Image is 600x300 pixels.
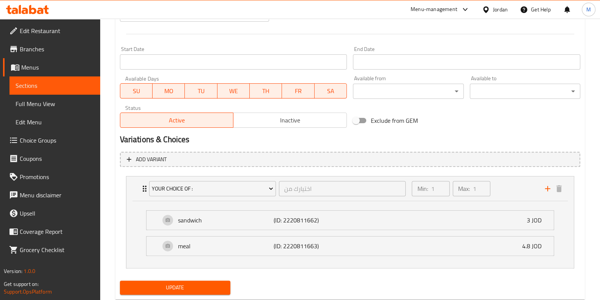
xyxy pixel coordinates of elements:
span: Branches [20,44,94,54]
span: Inactive [236,115,344,126]
a: Grocery Checklist [3,241,100,259]
h2: Variations & Choices [120,134,580,145]
button: WE [217,83,250,98]
span: Edit Restaurant [20,26,94,35]
a: Coupons [3,149,100,168]
button: add [542,183,553,194]
div: Expand [146,211,554,230]
a: Choice Groups [3,131,100,149]
p: meal [178,241,274,251]
a: Menu disclaimer [3,186,100,204]
a: Menus [3,58,100,76]
button: SA [315,83,347,98]
div: Jordan [493,5,508,14]
span: TU [188,86,214,97]
span: Coupons [20,154,94,163]
button: Active [120,113,234,128]
div: ​ [353,84,463,99]
button: SU [120,83,153,98]
span: MO [156,86,182,97]
span: WE [220,86,247,97]
span: Promotions [20,172,94,181]
a: Edit Restaurant [3,22,100,40]
div: ​ [470,84,580,99]
span: Grocery Checklist [20,245,94,254]
span: Exclude from GEM [371,116,418,125]
button: FR [282,83,314,98]
p: 3 JOD [527,216,548,225]
span: 1.0.0 [24,266,35,276]
p: Min: [417,184,428,193]
span: M [586,5,591,14]
li: ExpandExpandExpand [120,173,580,271]
span: Active [123,115,231,126]
button: Update [120,281,230,295]
button: TH [250,83,282,98]
span: your choice of : [152,184,273,194]
span: Full Menu View [16,99,94,108]
span: FR [285,86,311,97]
p: (ID: 2220811662) [274,216,337,225]
a: Branches [3,40,100,58]
span: Edit Menu [16,117,94,127]
span: Get support on: [4,279,39,289]
span: Coverage Report [20,227,94,236]
div: Expand [126,176,574,201]
a: Edit Menu [9,113,100,131]
span: Menu disclaimer [20,190,94,200]
span: Update [126,283,224,292]
span: Upsell [20,209,94,218]
span: Price on selection [293,10,338,19]
span: Free item [449,10,473,19]
div: Expand [146,237,554,256]
span: Add variant [136,155,167,164]
a: Sections [9,76,100,95]
div: Menu-management [411,5,457,14]
p: Max: [458,184,470,193]
button: your choice of : [149,181,276,196]
button: MO [153,83,185,98]
button: Add variant [120,152,580,167]
a: Promotions [3,168,100,186]
p: sandwich [178,216,274,225]
a: Full Menu View [9,95,100,113]
span: Sections [16,81,94,90]
a: Coverage Report [3,222,100,241]
span: Version: [4,266,22,276]
p: (ID: 2220811663) [274,241,337,251]
span: SU [123,86,150,97]
span: Choice Groups [20,136,94,145]
p: 4.8 JOD [522,241,548,251]
span: Menus [21,63,94,72]
span: SA [318,86,344,97]
button: Inactive [233,113,347,128]
button: TU [185,83,217,98]
button: delete [553,183,565,194]
a: Support.OpsPlatform [4,287,52,297]
span: TH [253,86,279,97]
a: Upsell [3,204,100,222]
